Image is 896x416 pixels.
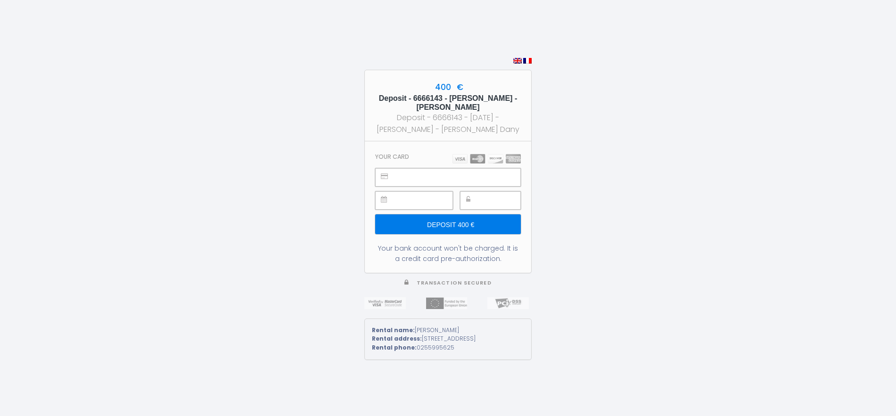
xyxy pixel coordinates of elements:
h5: Deposit - 6666143 - [PERSON_NAME] - [PERSON_NAME] [373,94,523,112]
strong: Rental address: [372,334,422,343]
div: Your bank account won't be charged. It is a credit card pre-authorization. [375,243,521,264]
div: [PERSON_NAME] [372,326,524,335]
input: Deposit 400 € [375,214,521,234]
div: [STREET_ADDRESS] [372,334,524,343]
div: 0255995625 [372,343,524,352]
iframe: Cadre sécurisé pour la saisie du numéro de carte [396,169,520,186]
div: Deposit - 6666143 - [DATE] - [PERSON_NAME] - [PERSON_NAME] Dany [373,112,523,135]
iframe: Cadre sécurisé pour la saisie de la date d'expiration [396,192,452,209]
iframe: Cadre sécurisé pour la saisie du code de sécurité CVC [481,192,520,209]
strong: Rental name: [372,326,415,334]
strong: Rental phone: [372,343,417,351]
span: 400 € [433,82,463,93]
img: fr.png [523,58,532,64]
img: en.png [513,58,522,64]
span: Transaction secured [417,279,492,286]
h3: Your card [375,153,409,160]
img: carts.png [452,154,521,163]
